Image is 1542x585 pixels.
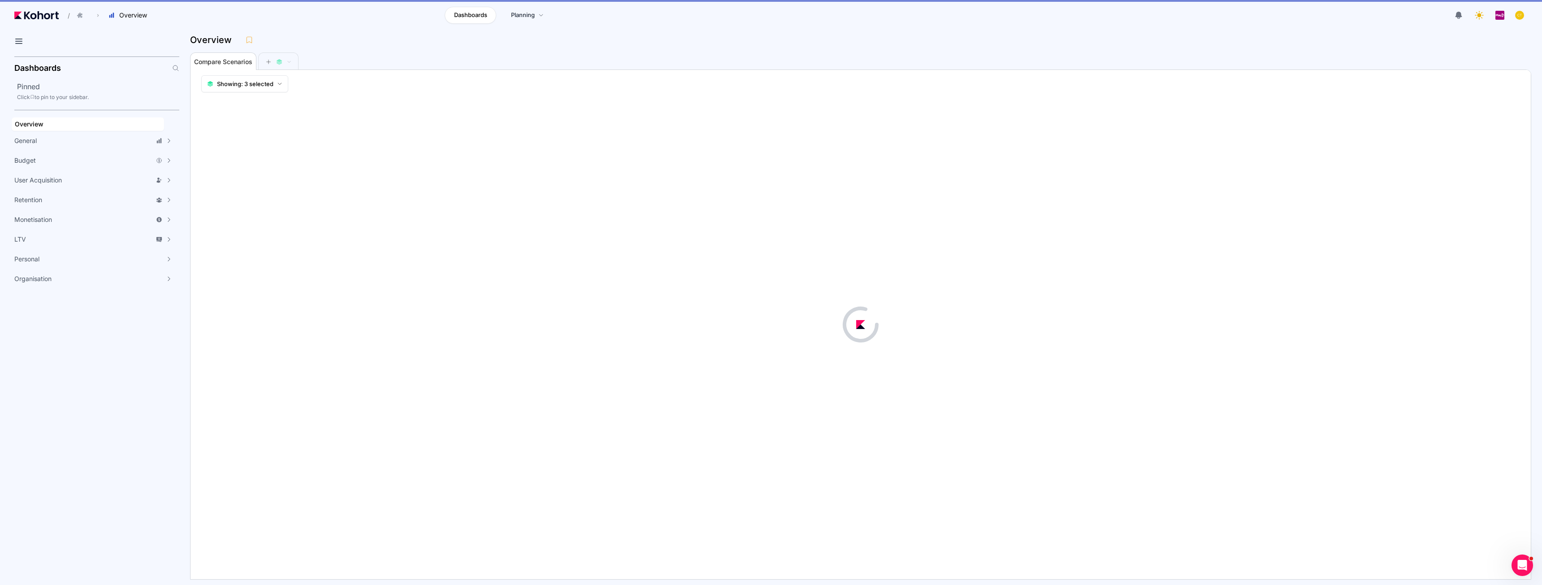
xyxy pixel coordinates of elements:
span: LTV [14,235,26,244]
span: Showing: 3 selected [217,79,273,88]
span: Personal [14,255,39,264]
h2: Dashboards [14,64,61,72]
span: › [95,12,101,19]
a: Overview [12,117,164,131]
button: Showing: 3 selected [201,75,288,92]
span: Budget [14,156,36,165]
span: Overview [119,11,147,20]
span: Retention [14,195,42,204]
span: Monetisation [14,215,52,224]
a: Planning [502,7,553,24]
span: Dashboards [454,11,487,20]
span: General [14,136,37,145]
iframe: Intercom live chat [1512,555,1533,576]
h3: Overview [190,35,237,44]
span: Compare Scenarios [194,59,252,65]
span: Overview [15,120,43,128]
img: logo_PlayQ_20230721100321046856.png [1495,11,1504,20]
div: Click to pin to your sidebar. [17,94,179,101]
h2: Pinned [17,81,179,92]
img: Kohort logo [14,11,59,19]
span: Organisation [14,274,52,283]
span: / [61,11,70,20]
a: Dashboards [445,7,496,24]
button: Overview [104,8,156,23]
span: User Acquisition [14,176,62,185]
span: Planning [511,11,535,20]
